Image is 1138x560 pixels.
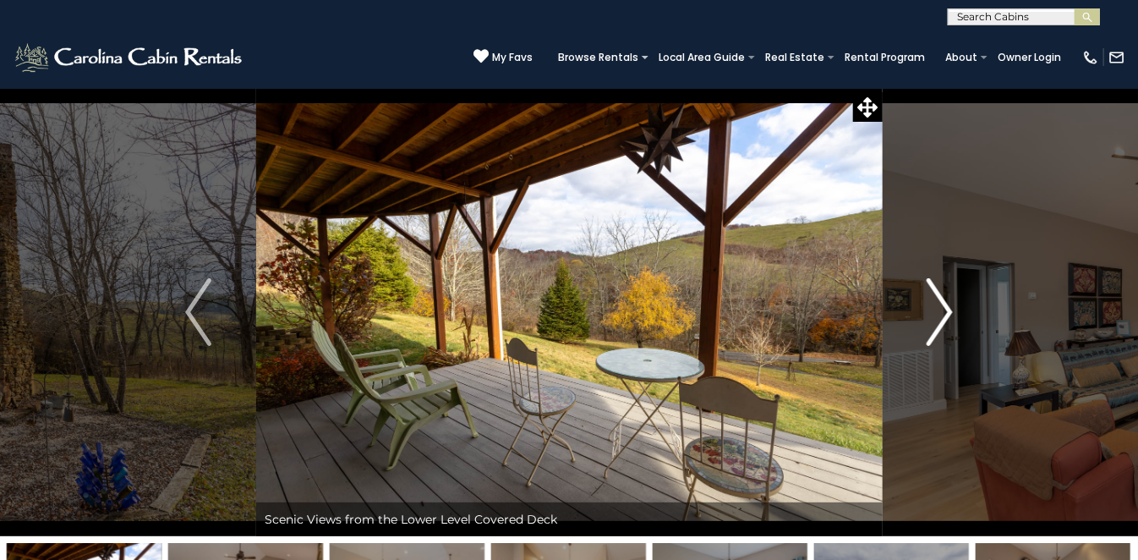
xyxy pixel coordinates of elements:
button: Previous [140,88,256,536]
a: Real Estate [757,46,833,69]
div: Scenic Views from the Lower Level Covered Deck [256,502,883,536]
img: White-1-2.png [13,41,247,74]
span: My Favs [492,50,533,65]
img: phone-regular-white.png [1082,49,1099,66]
a: My Favs [473,48,533,66]
img: mail-regular-white.png [1108,49,1125,66]
button: Next [882,88,998,536]
a: About [937,46,986,69]
img: arrow [185,278,211,346]
a: Local Area Guide [650,46,753,69]
a: Browse Rentals [550,46,647,69]
a: Owner Login [989,46,1070,69]
img: arrow [927,278,952,346]
a: Rental Program [836,46,933,69]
